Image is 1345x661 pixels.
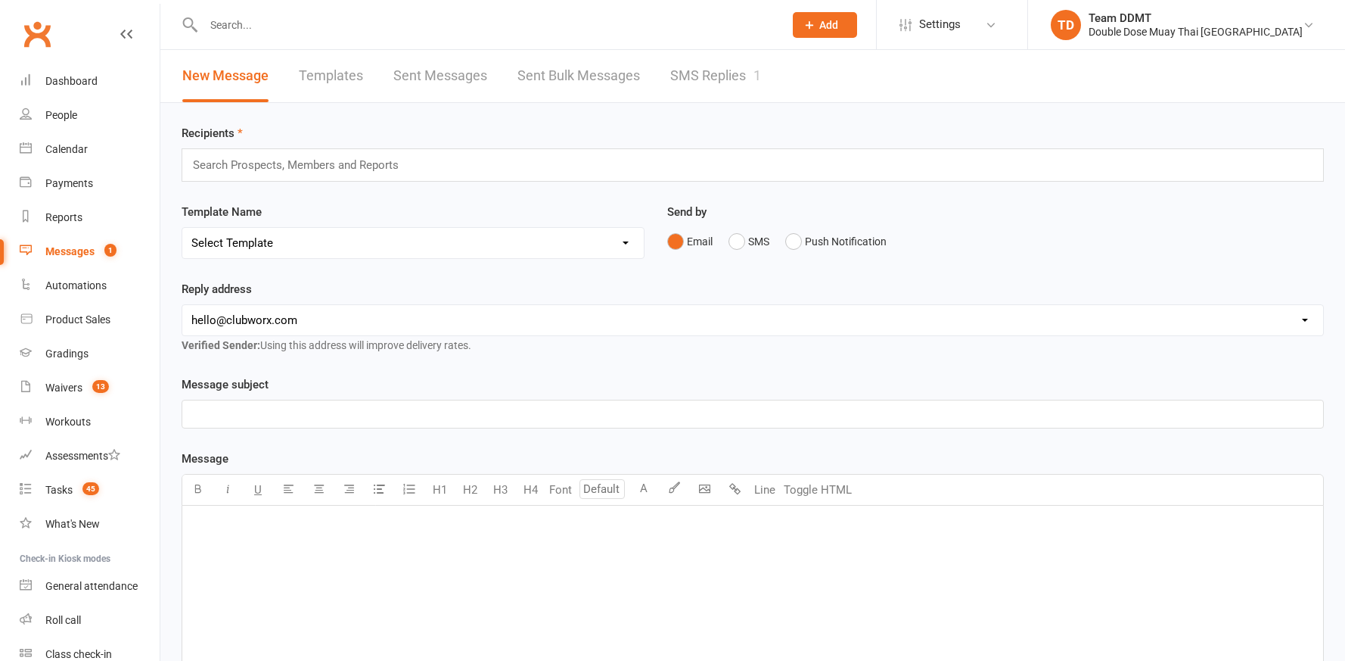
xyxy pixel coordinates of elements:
a: Sent Bulk Messages [517,50,640,102]
a: Calendar [20,133,160,167]
label: Recipients [182,124,243,142]
a: Templates [299,50,363,102]
div: Reports [45,211,82,223]
label: Message [182,450,228,468]
div: Team DDMT [1089,11,1303,25]
div: Automations [45,279,107,292]
button: U [243,475,273,505]
div: Tasks [45,484,73,496]
a: Payments [20,167,160,201]
input: Search Prospects, Members and Reports [191,155,413,175]
button: Toggle HTML [780,475,856,505]
label: Send by [667,203,707,221]
button: H4 [515,475,545,505]
a: Messages 1 [20,235,160,269]
div: TD [1051,10,1081,40]
a: What's New [20,507,160,541]
div: Payments [45,177,93,189]
span: U [254,483,262,497]
button: A [629,475,659,505]
a: General attendance kiosk mode [20,569,160,603]
label: Template Name [182,203,262,221]
div: 1 [753,67,761,83]
div: People [45,109,77,121]
a: Roll call [20,603,160,638]
strong: Verified Sender: [182,339,260,351]
label: Reply address [182,280,252,298]
input: Default [579,479,625,499]
a: SMS Replies1 [670,50,761,102]
button: H1 [424,475,455,505]
a: Gradings [20,337,160,371]
button: Font [545,475,576,505]
a: Automations [20,269,160,303]
div: Product Sales [45,313,110,326]
span: Using this address will improve delivery rates. [182,339,471,351]
div: Workouts [45,416,91,428]
div: General attendance [45,580,138,592]
button: Add [793,12,857,38]
a: Dashboard [20,64,160,98]
input: Search... [199,14,773,36]
label: Message subject [182,376,269,394]
button: Email [667,227,713,256]
a: Clubworx [18,15,56,53]
button: Push Notification [785,227,887,256]
div: Calendar [45,143,88,155]
a: Assessments [20,439,160,473]
span: Add [819,19,838,31]
div: Class check-in [45,648,112,660]
span: Settings [919,8,961,42]
div: Double Dose Muay Thai [GEOGRAPHIC_DATA] [1089,25,1303,39]
button: SMS [728,227,769,256]
a: People [20,98,160,133]
div: Messages [45,245,95,257]
a: Workouts [20,405,160,439]
a: Reports [20,201,160,235]
a: New Message [182,50,269,102]
div: What's New [45,518,100,530]
a: Tasks 45 [20,473,160,507]
div: Dashboard [45,75,98,87]
a: Waivers 13 [20,371,160,405]
div: Waivers [45,382,82,394]
a: Product Sales [20,303,160,337]
div: Assessments [45,450,120,462]
span: 13 [92,380,109,393]
span: 45 [82,482,99,495]
div: Roll call [45,614,81,626]
button: H2 [455,475,485,505]
a: Sent Messages [393,50,487,102]
button: Line [750,475,780,505]
div: Gradings [45,348,89,360]
button: H3 [485,475,515,505]
span: 1 [104,244,116,257]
